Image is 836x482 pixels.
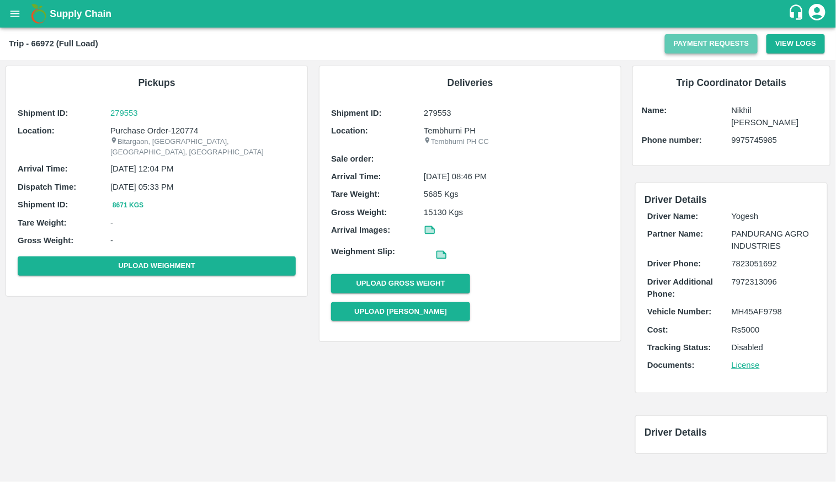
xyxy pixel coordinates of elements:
[732,306,816,318] p: MH45AF9798
[424,107,609,119] p: 279553
[642,106,667,115] b: Name:
[18,236,73,245] b: Gross Weight:
[331,109,382,117] b: Shipment ID:
[424,125,609,137] p: Tembhurni PH
[647,229,703,238] b: Partner Name:
[732,276,816,288] p: 7972313096
[647,343,711,352] b: Tracking Status:
[647,361,695,369] b: Documents:
[50,6,788,22] a: Supply Chain
[645,194,707,205] span: Driver Details
[807,2,827,25] div: account of current user
[331,274,470,293] button: Upload Gross Weight
[331,302,470,322] button: Upload [PERSON_NAME]
[331,126,368,135] b: Location:
[647,325,668,334] b: Cost:
[732,341,816,354] p: Disabled
[18,183,76,191] b: Dispatch Time:
[647,277,713,298] b: Driver Additional Phone:
[766,34,825,53] button: View Logs
[732,210,816,222] p: Yogesh
[328,75,612,90] h6: Deliveries
[110,125,296,137] p: Purchase Order-120774
[18,218,67,227] b: Tare Weight:
[732,361,760,369] a: License
[18,109,68,117] b: Shipment ID:
[18,164,67,173] b: Arrival Time:
[110,107,296,119] a: 279553
[110,163,296,175] p: [DATE] 12:04 PM
[732,134,821,146] p: 9975745985
[732,324,816,336] p: Rs 5000
[645,427,707,438] span: Driver Details
[18,126,55,135] b: Location:
[424,170,609,183] p: [DATE] 08:46 PM
[732,228,816,253] p: PANDURANG AGRO INDUSTRIES
[665,34,758,53] button: Payment Requests
[110,181,296,193] p: [DATE] 05:33 PM
[424,188,609,200] p: 5685 Kgs
[110,217,296,229] p: -
[788,4,807,24] div: customer-support
[18,200,68,209] b: Shipment ID:
[424,137,609,147] p: Tembhurni PH CC
[331,226,390,234] b: Arrival Images:
[18,256,296,276] button: Upload Weighment
[2,1,28,26] button: open drawer
[331,247,395,256] b: Weighment Slip:
[9,39,98,48] b: Trip - 66972 (Full Load)
[110,234,296,247] p: -
[732,258,816,270] p: 7823051692
[647,212,698,221] b: Driver Name:
[642,75,821,90] h6: Trip Coordinator Details
[50,8,111,19] b: Supply Chain
[647,307,711,316] b: Vehicle Number:
[424,206,609,218] p: 15130 Kgs
[15,75,299,90] h6: Pickups
[331,190,380,199] b: Tare Weight:
[642,136,702,144] b: Phone number:
[732,104,821,129] p: Nikhil [PERSON_NAME]
[647,259,701,268] b: Driver Phone:
[331,208,387,217] b: Gross Weight:
[110,200,146,211] button: 8671 Kgs
[331,172,381,181] b: Arrival Time:
[28,3,50,25] img: logo
[331,154,374,163] b: Sale order:
[110,137,296,157] p: Bitargaon, [GEOGRAPHIC_DATA], [GEOGRAPHIC_DATA], [GEOGRAPHIC_DATA]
